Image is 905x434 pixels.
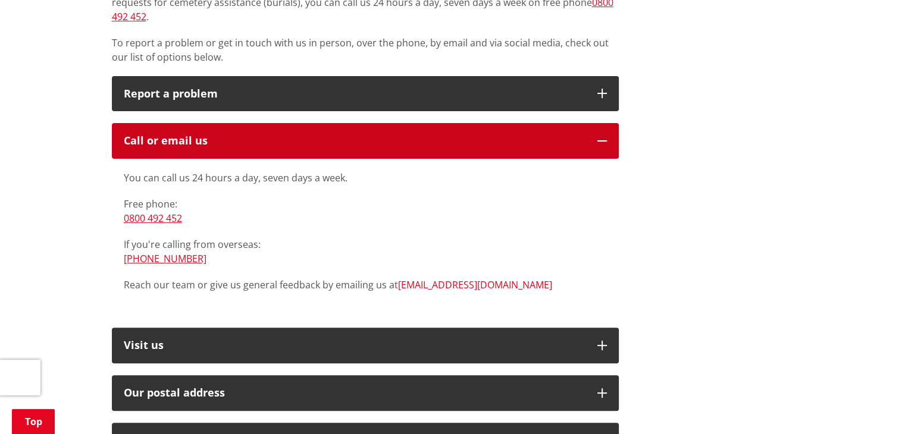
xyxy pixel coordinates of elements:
[124,252,206,265] a: [PHONE_NUMBER]
[124,135,585,147] div: Call or email us
[124,339,585,351] p: Visit us
[112,328,619,363] button: Visit us
[124,88,585,100] p: Report a problem
[398,278,552,291] a: [EMAIL_ADDRESS][DOMAIN_NAME]
[124,212,182,225] a: 0800 492 452
[112,375,619,411] button: Our postal address
[124,387,585,399] h2: Our postal address
[124,237,607,266] p: If you're calling from overseas:
[112,36,619,64] p: To report a problem or get in touch with us in person, over the phone, by email and via social me...
[124,171,607,185] p: You can call us 24 hours a day, seven days a week.
[850,384,893,427] iframe: Messenger Launcher
[124,278,607,292] p: Reach our team or give us general feedback by emailing us at
[124,197,607,225] p: Free phone:
[12,409,55,434] a: Top
[112,123,619,159] button: Call or email us
[112,76,619,112] button: Report a problem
